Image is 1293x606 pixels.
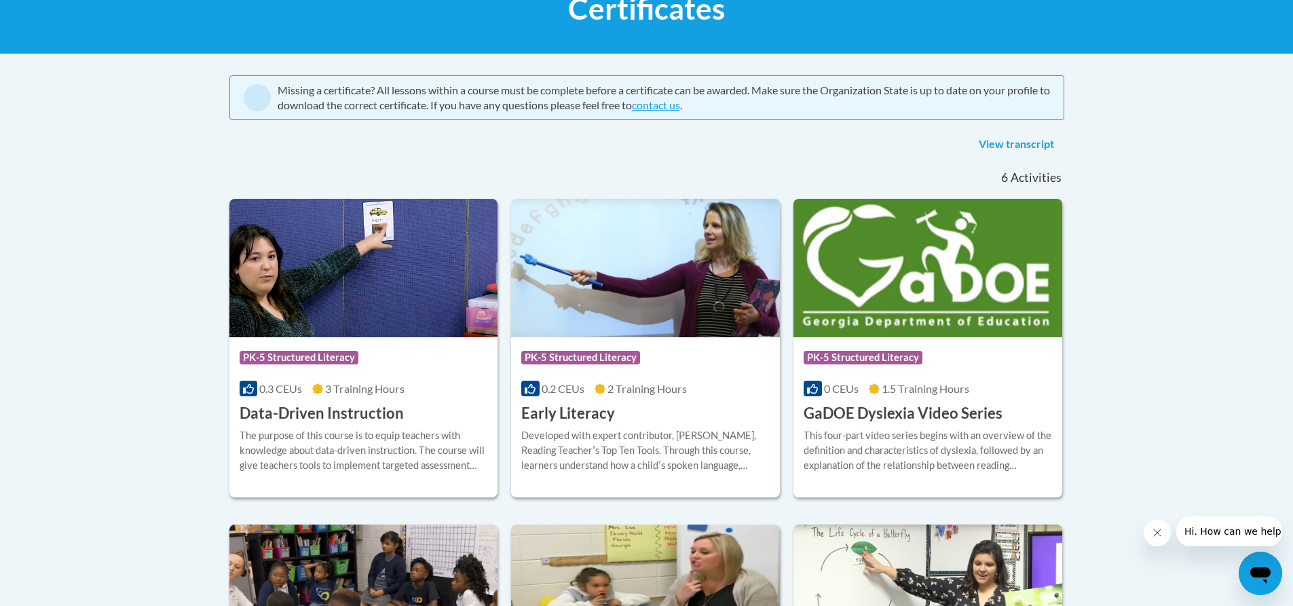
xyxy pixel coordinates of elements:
[607,382,687,395] span: 2 Training Hours
[229,199,498,337] img: Course Logo
[8,10,110,20] span: Hi. How can we help?
[259,382,302,395] span: 0.3 CEUs
[882,382,969,395] span: 1.5 Training Hours
[1176,516,1282,546] iframe: Message from company
[521,428,770,473] div: Developed with expert contributor, [PERSON_NAME], Reading Teacherʹs Top Ten Tools. Through this c...
[824,382,859,395] span: 0 CEUs
[229,199,498,497] a: Course LogoPK-5 Structured Literacy0.3 CEUs3 Training Hours Data-Driven InstructionThe purpose of...
[542,382,584,395] span: 0.2 CEUs
[1144,519,1171,546] iframe: Close message
[793,199,1062,497] a: Course LogoPK-5 Structured Literacy0 CEUs1.5 Training Hours GaDOE Dyslexia Video SeriesThis four-...
[278,83,1050,113] div: Missing a certificate? All lessons within a course must be complete before a certificate can be a...
[1011,170,1062,185] span: Activities
[632,98,680,111] a: contact us
[521,403,615,424] h3: Early Literacy
[240,428,488,473] div: The purpose of this course is to equip teachers with knowledge about data-driven instruction. The...
[511,199,780,497] a: Course LogoPK-5 Structured Literacy0.2 CEUs2 Training Hours Early LiteracyDeveloped with expert c...
[521,351,640,364] span: PK-5 Structured Literacy
[804,403,1002,424] h3: GaDOE Dyslexia Video Series
[793,199,1062,337] img: Course Logo
[804,351,922,364] span: PK-5 Structured Literacy
[240,351,358,364] span: PK-5 Structured Literacy
[511,199,780,337] img: Course Logo
[1001,170,1008,185] span: 6
[969,134,1064,155] a: View transcript
[1239,552,1282,595] iframe: Button to launch messaging window
[804,428,1052,473] div: This four-part video series begins with an overview of the definition and characteristics of dysl...
[240,403,404,424] h3: Data-Driven Instruction
[325,382,405,395] span: 3 Training Hours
